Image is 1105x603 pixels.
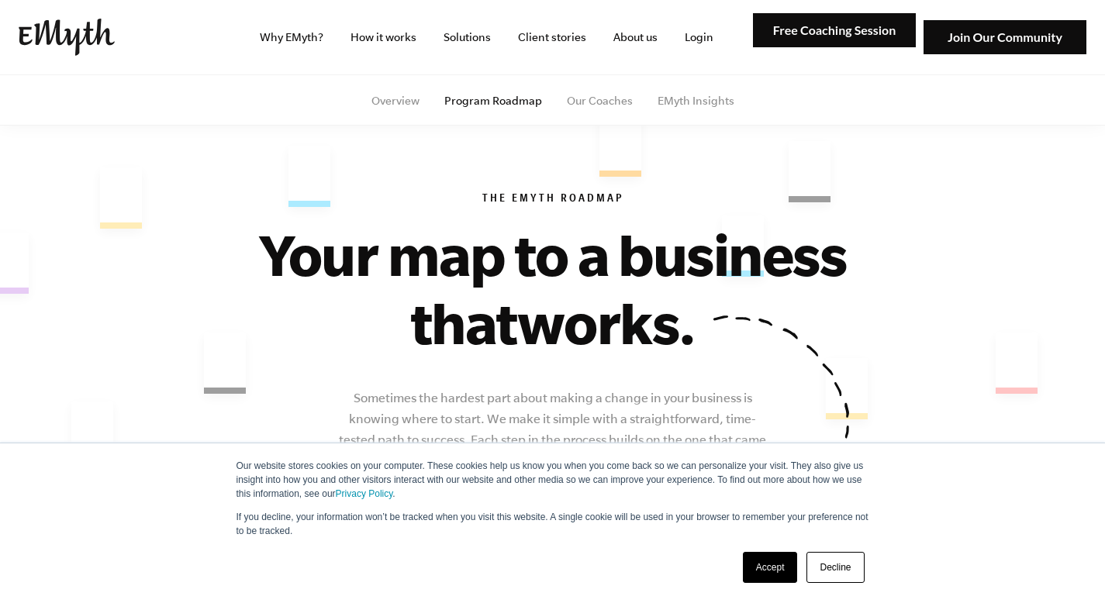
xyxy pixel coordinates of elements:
[81,192,1024,208] h6: The EMyth Roadmap
[806,552,864,583] a: Decline
[371,95,420,107] a: Overview
[237,459,869,501] p: Our website stores cookies on your computer. These cookies help us know you when you come back so...
[1027,529,1105,603] iframe: Chat Widget
[924,20,1086,55] img: Join Our Community
[337,388,769,492] p: Sometimes the hardest part about making a change in your business is knowing where to start. We m...
[19,19,115,56] img: EMyth
[237,510,869,538] p: If you decline, your information won’t be tracked when you visit this website. A single cookie wi...
[336,488,393,499] a: Privacy Policy
[658,95,734,107] a: EMyth Insights
[517,290,696,355] span: works.
[743,552,798,583] a: Accept
[212,220,894,357] h1: Your map to a business that
[567,95,633,107] a: Our Coaches
[753,13,916,48] img: Free Coaching Session
[444,95,542,107] a: Program Roadmap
